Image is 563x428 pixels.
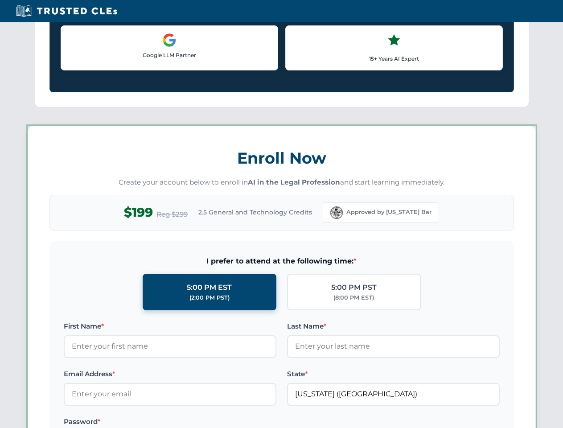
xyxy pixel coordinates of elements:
span: Reg $299 [156,209,188,220]
div: 5:00 PM EST [187,282,232,293]
p: Create your account below to enroll in and start learning immediately. [49,177,514,188]
p: 15+ Years AI Expert [293,54,495,63]
label: Last Name [287,321,500,332]
label: First Name [64,321,276,332]
h3: Enroll Now [49,144,514,172]
label: State [287,369,500,379]
span: $199 [124,202,153,222]
input: Enter your email [64,383,276,405]
span: 2.5 General and Technology Credits [198,207,312,217]
div: 5:00 PM PST [331,282,377,293]
span: Approved by [US_STATE] Bar [346,208,431,217]
p: Google LLM Partner [68,51,271,59]
div: (8:00 PM EST) [333,293,374,302]
input: Enter your first name [64,335,276,358]
input: Enter your last name [287,335,500,358]
span: I prefer to attend at the following time: [64,255,500,267]
input: Florida (FL) [287,383,500,405]
label: Email Address [64,369,276,379]
div: (2:00 PM PST) [189,293,230,302]
label: Password [64,416,276,427]
img: Trusted CLEs [13,4,120,18]
strong: AI in the Legal Profession [248,178,340,186]
img: Florida Bar [330,206,343,219]
img: Google [162,33,177,47]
